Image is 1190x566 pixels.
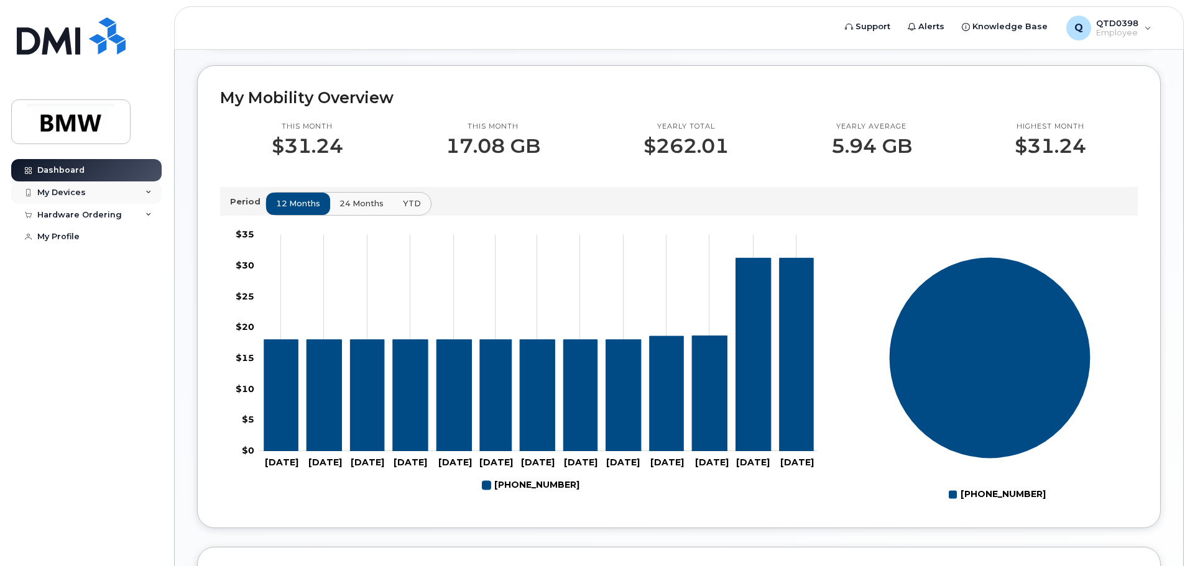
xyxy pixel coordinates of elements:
[265,457,298,468] tspan: [DATE]
[1015,122,1086,132] p: Highest month
[836,14,899,39] a: Support
[949,484,1046,505] g: Legend
[1096,18,1138,28] span: QTD0398
[236,290,254,301] tspan: $25
[479,457,513,468] tspan: [DATE]
[521,457,555,468] tspan: [DATE]
[220,88,1138,107] h2: My Mobility Overview
[446,122,540,132] p: This month
[899,14,953,39] a: Alerts
[438,457,472,468] tspan: [DATE]
[242,445,254,456] tspan: $0
[236,229,818,496] g: Chart
[606,457,640,468] tspan: [DATE]
[446,135,540,157] p: 17.08 GB
[403,198,421,209] span: YTD
[564,457,597,468] tspan: [DATE]
[236,259,254,270] tspan: $30
[482,475,579,496] g: 864-494-0941
[1096,28,1138,38] span: Employee
[831,122,912,132] p: Yearly average
[1058,16,1160,40] div: QTD0398
[831,135,912,157] p: 5.94 GB
[695,457,729,468] tspan: [DATE]
[236,229,254,240] tspan: $35
[780,457,814,468] tspan: [DATE]
[953,14,1056,39] a: Knowledge Base
[889,257,1091,504] g: Chart
[242,414,254,425] tspan: $5
[1015,135,1086,157] p: $31.24
[643,122,729,132] p: Yearly total
[889,257,1091,459] g: Series
[394,457,427,468] tspan: [DATE]
[236,321,254,332] tspan: $20
[643,135,729,157] p: $262.01
[308,457,342,468] tspan: [DATE]
[236,352,254,363] tspan: $15
[736,457,770,468] tspan: [DATE]
[856,21,890,33] span: Support
[972,21,1048,33] span: Knowledge Base
[918,21,944,33] span: Alerts
[1136,512,1181,557] iframe: Messenger Launcher
[272,122,343,132] p: This month
[650,457,684,468] tspan: [DATE]
[264,258,813,451] g: 864-494-0941
[236,383,254,394] tspan: $10
[482,475,579,496] g: Legend
[230,196,265,208] p: Period
[272,135,343,157] p: $31.24
[339,198,384,209] span: 24 months
[1074,21,1083,35] span: Q
[351,457,384,468] tspan: [DATE]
